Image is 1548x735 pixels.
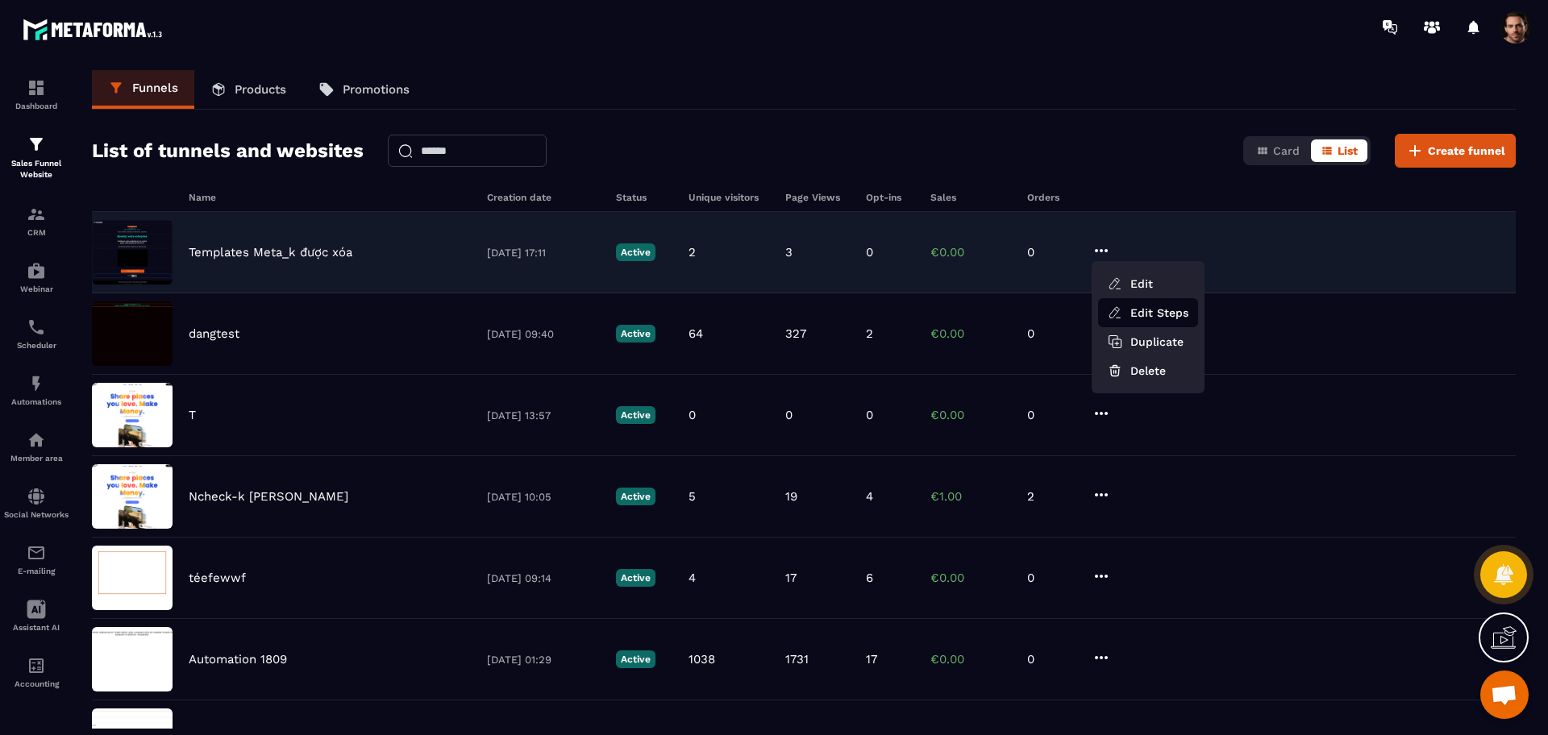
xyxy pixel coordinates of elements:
[27,543,46,563] img: email
[1480,671,1529,719] div: Mở cuộc trò chuyện
[930,408,1011,422] p: €0.00
[4,341,69,350] p: Scheduler
[4,122,69,193] a: formationformationSales Funnel Website
[235,82,286,97] p: Products
[866,571,873,585] p: 6
[785,571,797,585] p: 17
[4,228,69,237] p: CRM
[1027,326,1076,341] p: 0
[27,261,46,280] img: automations
[930,326,1011,341] p: €0.00
[866,245,873,260] p: 0
[487,247,600,259] p: [DATE] 17:11
[487,491,600,503] p: [DATE] 10:05
[4,284,69,293] p: Webinar
[689,408,696,422] p: 0
[132,81,178,95] p: Funnels
[616,569,655,587] p: Active
[689,489,696,504] p: 5
[689,245,696,260] p: 2
[4,193,69,249] a: formationformationCRM
[4,249,69,305] a: automationsautomationsWebinar
[866,652,877,666] p: 17
[4,588,69,644] a: Assistant AI
[785,326,806,341] p: 327
[930,652,1011,666] p: €0.00
[487,192,600,203] h6: Creation date
[4,66,69,122] a: formationformationDashboard
[487,572,600,584] p: [DATE] 09:14
[343,82,410,97] p: Promotions
[1246,139,1309,162] button: Card
[27,656,46,675] img: accountant
[1027,245,1076,260] p: 0
[4,531,69,588] a: emailemailE-mailing
[92,627,173,691] img: image
[689,326,703,341] p: 64
[189,245,352,260] p: Templates Meta_k được xóa
[4,305,69,362] a: schedulerschedulerScheduler
[785,652,809,666] p: 1731
[1311,139,1367,162] button: List
[1027,192,1076,203] h6: Orders
[785,408,793,422] p: 0
[616,243,655,261] p: Active
[1338,144,1358,157] span: List
[302,70,426,109] a: Promotions
[1395,134,1516,168] button: Create funnel
[1273,144,1300,157] span: Card
[4,510,69,519] p: Social Networks
[1027,652,1076,666] p: 0
[23,15,168,44] img: logo
[930,571,1011,585] p: €0.00
[487,654,600,666] p: [DATE] 01:29
[92,546,173,610] img: image
[4,679,69,688] p: Accounting
[92,383,173,447] img: image
[4,567,69,575] p: E-mailing
[27,205,46,224] img: formation
[92,135,364,167] h2: List of tunnels and websites
[27,430,46,450] img: automations
[92,301,173,366] img: image
[930,192,1011,203] h6: Sales
[866,408,873,422] p: 0
[27,318,46,337] img: scheduler
[930,245,1011,260] p: €0.00
[1027,571,1076,585] p: 0
[616,325,655,343] p: Active
[4,102,69,110] p: Dashboard
[4,397,69,406] p: Automations
[92,70,194,109] a: Funnels
[189,408,196,422] p: T
[785,192,850,203] h6: Page Views
[785,245,793,260] p: 3
[616,650,655,668] p: Active
[27,374,46,393] img: automations
[689,571,696,585] p: 4
[1098,356,1198,385] button: Delete
[1098,327,1193,356] button: Duplicate
[194,70,302,109] a: Products
[866,192,914,203] h6: Opt-ins
[1027,489,1076,504] p: 2
[1428,143,1505,159] span: Create funnel
[189,489,348,504] p: Ncheck-k [PERSON_NAME]
[616,488,655,505] p: Active
[4,623,69,632] p: Assistant AI
[4,644,69,700] a: accountantaccountantAccounting
[1027,408,1076,422] p: 0
[27,135,46,154] img: formation
[616,406,655,424] p: Active
[689,192,769,203] h6: Unique visitors
[930,489,1011,504] p: €1.00
[785,489,797,504] p: 19
[4,158,69,181] p: Sales Funnel Website
[866,326,873,341] p: 2
[92,464,173,529] img: image
[189,326,239,341] p: dangtest
[4,418,69,475] a: automationsautomationsMember area
[487,328,600,340] p: [DATE] 09:40
[616,192,672,203] h6: Status
[189,571,246,585] p: téefewwf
